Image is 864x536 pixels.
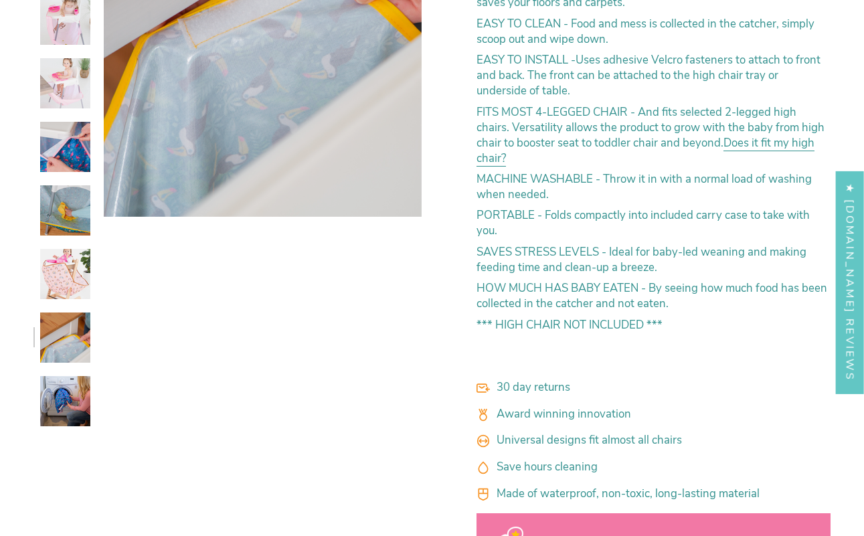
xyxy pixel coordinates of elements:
p: Save hours cleaning [497,459,831,474]
p: Food and mess is collected in the catcher, simply scoop out and wipe down. [477,15,831,46]
strong: FITS MOST 4-LEGGED CHAIR [477,104,630,119]
p: - [477,52,831,98]
strong: HOW MUCH HAS BABY EATEN - [477,280,649,296]
p: Universal designs fit almost all chairs [497,432,831,448]
p: Award winning innovation [497,406,831,422]
strong: MACHINE WASHABLE [477,171,596,186]
strong: EASY TO INSTALL [477,52,568,68]
strong: *** HIGH CHAIR NOT INCLUDED *** [477,317,663,332]
p: Folds compactly into included carry case to take with you. [477,207,831,238]
a: Does it fit my high chair? [477,135,814,169]
span: Uses adhesive Velcro fasteners to attach to front and back. The front can be attached to the high... [477,52,820,98]
p: By seeing how much food has been collected in the catcher and not eaten. [477,280,831,311]
p: - Throw it in with a normal load of washing when needed. [477,171,831,201]
p: 30 day returns [497,379,831,395]
strong: EASY TO CLEAN - [477,15,571,31]
p: Made of waterproof, non-toxic, long-lasting material [497,486,831,501]
p: - Ideal for baby-led weaning and making feeding time and clean-up a breeze. [477,244,831,274]
div: Click to open Judge.me floating reviews tab [836,171,864,393]
strong: PORTABLE - [477,207,545,223]
strong: SAVES STRESS LEVELS [477,244,602,259]
p: - And fits selected 2-legged high chairs. Versatility allows the product to grow with the baby fr... [477,104,831,165]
